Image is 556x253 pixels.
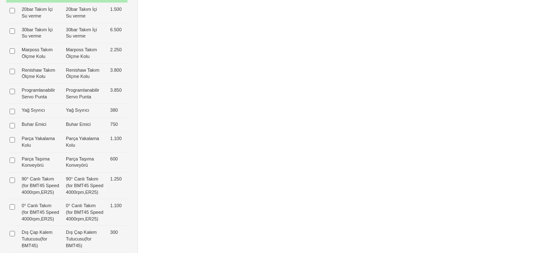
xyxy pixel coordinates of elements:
td: Programlanabilir Servo Punta [18,83,62,103]
td: Parça Taşıma Konveyörü [18,152,62,172]
td: 3.850 [107,83,128,103]
td: Yağ Sıyırıcı [18,104,62,118]
td: Renishaw Takım Ölçme Kolu [18,63,62,83]
td: Parça Taşıma Konveyörü [62,152,107,172]
td: 0° Canlı Takım (for BMT45 Speed 4000rpm,ER25) [62,199,107,226]
td: 6.500 [107,23,128,43]
td: Buhar Emici [18,118,62,132]
td: Parça Yakalama Kolu [62,132,107,152]
td: Parça Yakalama Kolu [18,132,62,152]
td: 600 [107,152,128,172]
td: 1.100 [107,132,128,152]
td: 3.800 [107,63,128,83]
td: 30bar Takım İçi Su verme [62,23,107,43]
td: 20bar Takım İçi Su verme [18,3,62,23]
td: 90° Canlı Takım (for BMT45 Speed 4000rpm,ER25) [18,173,62,199]
td: Programlanabilir Servo Punta [62,83,107,103]
td: 300 [107,226,128,253]
td: Dış Çap Kalem Tutucusu(for BMT45) [62,226,107,253]
td: Yağ Sıyırıcı [62,104,107,118]
td: Marposs Takım Ölçme Kolu [62,43,107,63]
td: 0° Canlı Takım (for BMT45 Speed 4000rpm,ER25) [18,199,62,226]
td: Marposs Takım Ölçme Kolu [18,43,62,63]
td: 90° Canlı Takım (for BMT45 Speed 4000rpm,ER25) [62,173,107,199]
td: 1.100 [107,199,128,226]
td: 30bar Takım İçi Su verme [18,23,62,43]
td: 750 [107,118,128,132]
td: 380 [107,104,128,118]
td: Dış Çap Kalem Tutucusu(for BMT45) [18,226,62,253]
td: 1.250 [107,173,128,199]
td: Buhar Emici [62,118,107,132]
td: Renishaw Takım Ölçme Kolu [62,63,107,83]
td: 1.500 [107,3,128,23]
td: 2.250 [107,43,128,63]
td: 20bar Takım İçi Su verme [62,3,107,23]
